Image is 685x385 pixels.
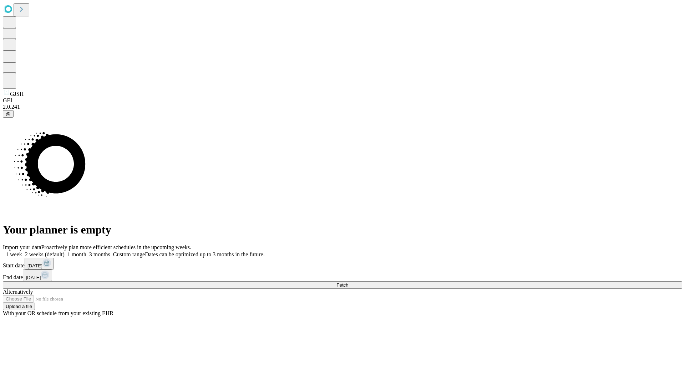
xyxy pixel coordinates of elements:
span: GJSH [10,91,24,97]
div: Start date [3,258,682,269]
span: Proactively plan more efficient schedules in the upcoming weeks. [41,244,191,250]
span: With your OR schedule from your existing EHR [3,310,113,316]
div: End date [3,269,682,281]
span: 1 month [67,251,86,257]
button: Fetch [3,281,682,289]
span: Dates can be optimized up to 3 months in the future. [145,251,264,257]
span: Fetch [336,282,348,288]
span: [DATE] [26,275,41,280]
span: 2 weeks (default) [25,251,65,257]
span: [DATE] [27,263,42,268]
button: Upload a file [3,303,35,310]
span: 3 months [89,251,110,257]
span: 1 week [6,251,22,257]
h1: Your planner is empty [3,223,682,236]
span: Custom range [113,251,145,257]
span: Alternatively [3,289,33,295]
button: [DATE] [25,258,54,269]
button: [DATE] [23,269,52,281]
span: Import your data [3,244,41,250]
div: 2.0.241 [3,104,682,110]
span: @ [6,111,11,117]
div: GEI [3,97,682,104]
button: @ [3,110,14,118]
